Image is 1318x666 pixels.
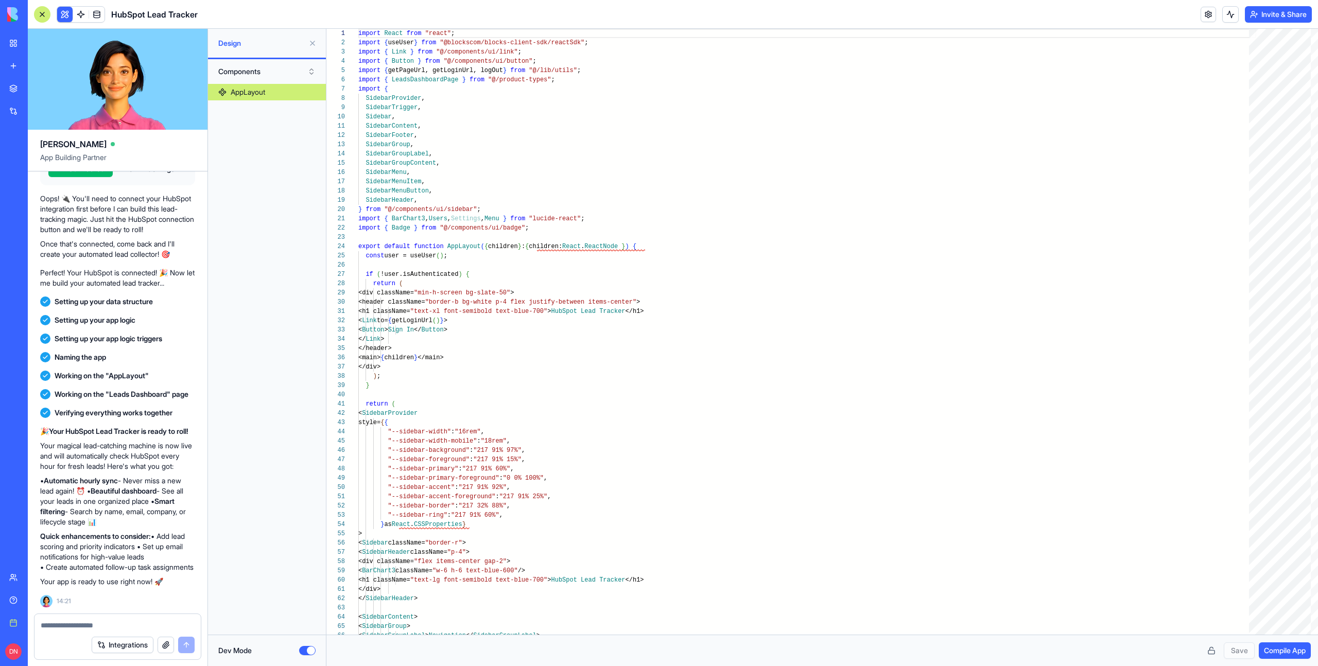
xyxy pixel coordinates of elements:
span: , [510,465,514,472]
span: { [384,85,388,93]
span: LeadsDashboardPage [392,76,459,83]
span: Button [421,326,443,334]
span: HubSpot Lead Tracker [111,8,198,21]
span: "@blockscom/blocks-client-sdk/reactSdk" [440,39,584,46]
span: "--sidebar-primary" [388,465,459,472]
span: SidebarContent [366,122,418,130]
div: 26 [326,260,345,270]
div: 40 [326,390,345,399]
div: 17 [326,177,345,186]
span: : [458,465,462,472]
span: , [429,187,432,195]
span: } [410,48,414,56]
div: 14 [326,149,345,159]
span: : [455,484,458,491]
div: 15 [326,159,345,168]
span: < [358,317,362,324]
div: 45 [326,436,345,446]
span: : [522,243,525,250]
span: CSSProperties [414,521,462,528]
span: [PERSON_NAME] [40,138,107,150]
div: 53 [326,511,345,520]
span: "@/components/ui/button" [444,58,533,65]
span: from [425,58,440,65]
span: from [421,39,436,46]
span: , [544,475,547,482]
p: Your magical lead-catching machine is now live and will automatically check HubSpot every hour fo... [40,441,195,471]
span: from [510,67,525,74]
span: ) [373,373,377,380]
span: const [366,252,384,259]
span: return [366,400,388,408]
span: } [503,67,507,74]
label: Dev Mode [218,645,252,656]
span: "@/product-types" [488,76,551,83]
span: style= [358,419,380,426]
span: "border-b bg-white p-4 flex justify-between items- [425,299,611,306]
div: 42 [326,409,345,418]
div: 36 [326,353,345,362]
span: ) [626,243,629,250]
span: Tracker [599,308,625,315]
span: { [384,76,388,83]
span: !user.isAuthenticated [380,271,458,278]
span: React [392,521,410,528]
span: user = useUser [384,252,436,259]
span: : [499,475,503,482]
span: </ [414,326,421,334]
span: "react" [425,30,451,37]
span: SidebarTrigger [366,104,418,111]
span: > [444,317,447,324]
span: } [414,354,418,361]
p: Perfect! Your HubSpot is connected! 🎉 Now let me build your automated lead tracker... [40,268,195,288]
div: 49 [326,474,345,483]
span: "217 91% 97%" [473,447,522,454]
span: { [633,243,636,250]
span: SidebarGroupLabel [366,150,428,157]
span: "18rem" [481,437,507,445]
span: Link [366,336,380,343]
span: } [621,243,625,250]
img: logo [7,7,71,22]
span: "16rem" [455,428,480,435]
span: Button [362,326,384,334]
span: "217 91% 15%" [473,456,522,463]
span: { [384,39,388,46]
div: 2 [326,38,345,47]
div: AppLayout [231,87,265,97]
strong: Automatic hourly sync [44,476,118,485]
span: ( [432,317,436,324]
span: Setting up your data structure [55,296,153,307]
span: } [366,382,369,389]
span: App Building Partner [40,152,195,171]
span: ( [481,243,484,250]
span: React [562,243,581,250]
span: Sign [388,326,403,334]
span: , [410,141,414,148]
span: useUser [388,39,414,46]
span: SidebarHeader [366,197,414,204]
span: export [358,243,380,250]
div: 7 [326,84,345,94]
span: ( [436,252,440,259]
span: to= [377,317,388,324]
span: { [384,224,388,232]
div: 23 [326,233,345,242]
span: ; [581,215,584,222]
span: center" [611,299,636,306]
span: "217 91% 60%" [451,512,499,519]
button: Invite & Share [1245,6,1312,23]
span: "lucide-react" [529,215,581,222]
a: AppLayout [208,84,326,100]
div: 6 [326,75,345,84]
span: Badge [392,224,410,232]
span: ; [525,224,529,232]
span: : [451,428,455,435]
span: , [481,428,484,435]
div: 24 [326,242,345,251]
span: ; [451,30,455,37]
div: 1 [326,29,345,38]
span: "--sidebar-foreground" [388,456,470,463]
span: , [421,178,425,185]
span: import [358,85,380,93]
